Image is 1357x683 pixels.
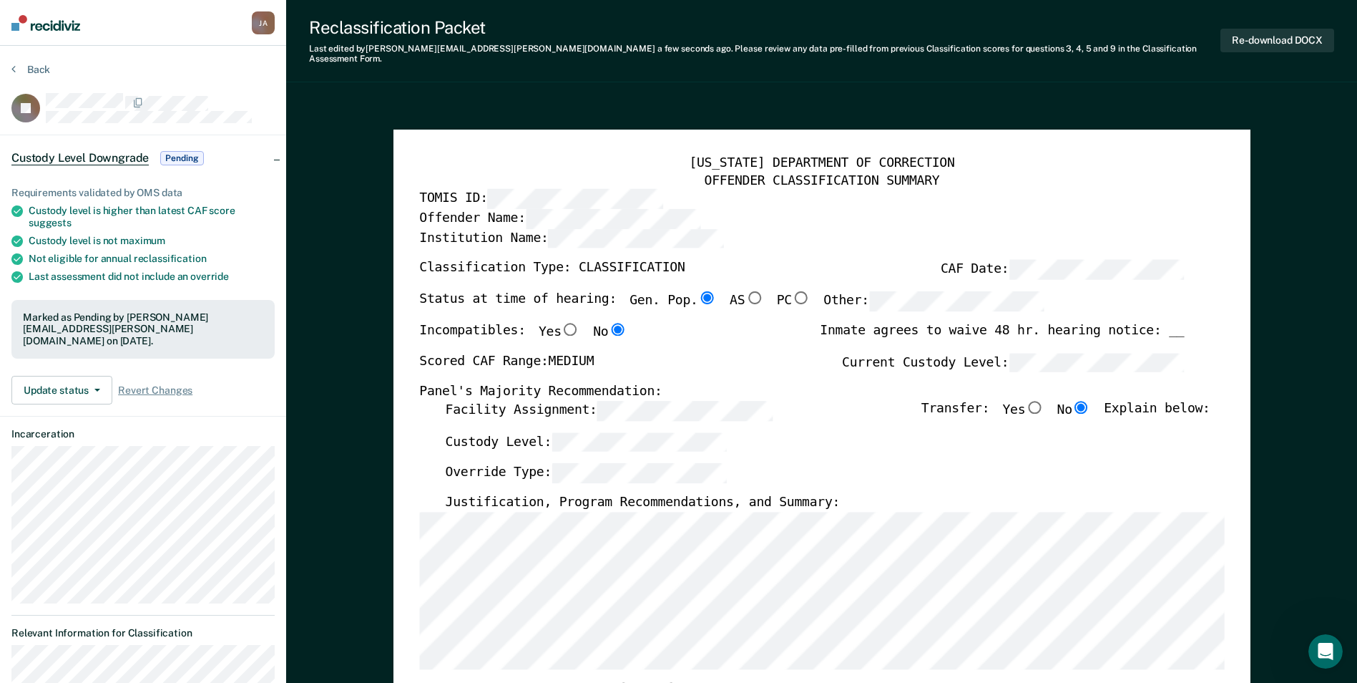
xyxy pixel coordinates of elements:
input: Other: [869,291,1044,311]
div: Transfer: Explain below: [921,400,1210,432]
input: Gen. Pop. [697,291,716,304]
label: Override Type: [445,463,727,483]
input: Institution Name: [548,228,723,248]
div: Status at time of hearing: [419,291,1044,323]
span: reclassification [134,253,207,264]
button: Re-download DOCX [1220,29,1334,52]
div: Last edited by [PERSON_NAME][EMAIL_ADDRESS][PERSON_NAME][DOMAIN_NAME] . Please review any data pr... [309,44,1220,64]
span: Pending [160,151,203,165]
label: Facility Assignment: [445,400,772,420]
div: Not eligible for annual [29,253,275,265]
div: Incompatibles: [419,322,627,352]
input: Yes [561,322,579,335]
button: Update status [11,376,112,405]
input: Custody Level: [552,432,727,452]
input: Current Custody Level: [1009,352,1184,372]
input: No [1072,400,1091,413]
iframe: Intercom live chat [1308,634,1343,669]
label: Classification Type: CLASSIFICATION [419,260,685,280]
div: Marked as Pending by [PERSON_NAME][EMAIL_ADDRESS][PERSON_NAME][DOMAIN_NAME] on [DATE]. [23,311,263,347]
div: Custody level is higher than latest CAF score [29,205,275,229]
input: TOMIS ID: [487,189,662,209]
div: Inmate agrees to waive 48 hr. hearing notice: __ [820,322,1184,352]
label: No [593,322,627,341]
label: Other: [823,291,1044,311]
label: TOMIS ID: [419,189,662,209]
button: JA [252,11,275,34]
button: Back [11,63,50,76]
div: [US_STATE] DEPARTMENT OF CORRECTION [419,155,1224,173]
div: J A [252,11,275,34]
label: Custody Level: [445,432,727,452]
span: Revert Changes [118,384,192,397]
input: Yes [1025,400,1044,413]
div: Custody level is not [29,235,275,247]
span: Custody Level Downgrade [11,151,149,165]
span: override [190,271,229,282]
label: Justification, Program Recommendations, and Summary: [445,495,840,512]
input: AS [745,291,763,304]
span: maximum [120,235,165,246]
input: Facility Assignment: [597,400,772,420]
label: Offender Name: [419,209,701,229]
input: CAF Date: [1009,260,1184,280]
div: Last assessment did not include an [29,271,275,283]
label: Yes [1002,400,1044,420]
label: CAF Date: [941,260,1184,280]
label: Yes [539,322,580,341]
div: OFFENDER CLASSIFICATION SUMMARY [419,172,1224,189]
label: Institution Name: [419,228,723,248]
input: PC [792,291,810,304]
div: Panel's Majority Recommendation: [419,384,1184,401]
dt: Incarceration [11,428,275,440]
span: a few seconds ago [657,44,731,54]
input: Offender Name: [525,209,700,229]
span: suggests [29,217,72,228]
label: PC [776,291,810,311]
input: No [608,322,627,335]
label: Scored CAF Range: MEDIUM [419,352,594,372]
label: AS [730,291,763,311]
img: Recidiviz [11,15,80,31]
div: Requirements validated by OMS data [11,187,275,199]
dt: Relevant Information for Classification [11,627,275,639]
label: No [1057,400,1090,420]
input: Override Type: [552,463,727,483]
label: Current Custody Level: [842,352,1184,372]
label: Gen. Pop. [629,291,717,311]
div: Reclassification Packet [309,17,1220,38]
